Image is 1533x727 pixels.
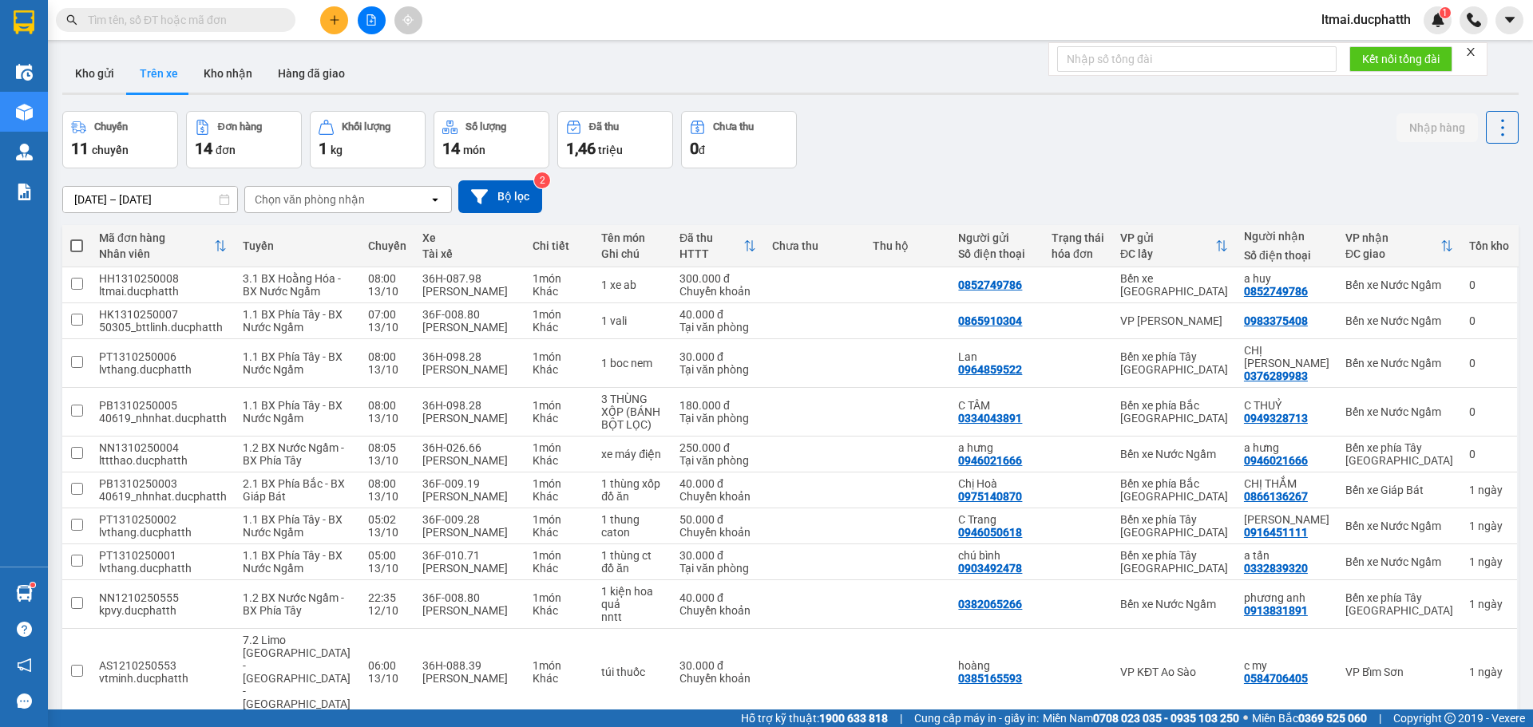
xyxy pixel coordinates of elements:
div: 13/10 [368,454,406,467]
div: 1 món [533,513,585,526]
div: 0584706405 [1244,672,1308,685]
div: 1 món [533,350,585,363]
div: CHỊ HƯƠNG [1244,344,1329,369]
span: 1 [1442,7,1448,18]
div: Bến xe phía Tây [GEOGRAPHIC_DATA] [1120,350,1228,376]
div: 1 thung caton [601,513,664,539]
div: a hưng [958,441,1035,454]
div: [PERSON_NAME] [422,454,517,467]
div: Chuyến [94,121,128,132]
div: Bến xe phía Tây [GEOGRAPHIC_DATA] [1120,549,1228,575]
div: kpvy.ducphatth [99,604,227,617]
span: 1.1 BX Phía Tây - BX Nước Ngầm [243,350,343,376]
div: Tại văn phòng [679,412,756,425]
span: 1.1 BX Phía Tây - BX Nước Ngầm [243,308,343,334]
span: 7.2 Limo [GEOGRAPHIC_DATA] - [GEOGRAPHIC_DATA] - [GEOGRAPHIC_DATA] [243,634,351,710]
div: Chọn văn phòng nhận [255,192,365,207]
span: 1 [319,139,327,158]
div: hoàng [958,659,1035,672]
div: 40.000 đ [679,591,756,604]
button: Chưa thu0đ [681,111,797,168]
div: hóa đơn [1052,247,1104,260]
span: 2.1 BX Phía Bắc - BX Giáp Bát [243,477,345,503]
div: 36F-009.19 [422,477,517,490]
div: Chi tiết [533,239,585,252]
div: Khối lượng [342,121,390,132]
img: warehouse-icon [16,64,33,81]
div: HH1310250008 [99,272,227,285]
div: 30.000 đ [679,549,756,562]
div: 1 món [533,441,585,454]
div: 0852749786 [958,279,1022,291]
span: Kết nối tổng đài [1362,50,1440,68]
span: chuyến [92,144,129,156]
th: Toggle SortBy [1112,225,1236,267]
div: Bến xe phía Tây [GEOGRAPHIC_DATA] [1120,513,1228,539]
div: vtminh.ducphatth [99,672,227,685]
div: 12/10 [368,604,406,617]
span: ltmai.ducphatth [1309,10,1424,30]
div: Bến xe phía Bắc [GEOGRAPHIC_DATA] [1120,477,1228,503]
div: Khác [533,672,585,685]
div: lvthang.ducphatth [99,562,227,575]
button: Trên xe [127,54,191,93]
div: 1 [1469,520,1509,532]
div: tuan anh [1244,513,1329,526]
img: warehouse-icon [16,104,33,121]
div: 0949328713 [1244,412,1308,425]
span: ngày [1478,520,1503,532]
span: aim [402,14,414,26]
span: Hỗ trợ kỹ thuật: [741,709,888,727]
div: Chưa thu [772,239,857,252]
div: Bến xe phía Tây [GEOGRAPHIC_DATA] [1345,441,1453,467]
div: Bến xe Nước Ngầm [1345,357,1453,369]
div: VP gửi [1120,231,1215,244]
div: [PERSON_NAME] [422,526,517,539]
img: solution-icon [16,184,33,200]
div: Bến xe Nước Ngầm [1345,555,1453,568]
div: Số điện thoại [1244,249,1329,262]
div: Trạng thái [1052,231,1104,244]
div: phương anh [1244,591,1329,604]
div: 1 món [533,272,585,285]
div: Bến xe phía Tây [GEOGRAPHIC_DATA] [1345,591,1453,617]
div: 0946021666 [958,454,1022,467]
div: 13/10 [368,321,406,334]
div: 08:05 [368,441,406,454]
div: 1 món [533,477,585,490]
div: 13/10 [368,562,406,575]
div: Khác [533,526,585,539]
div: Bến xe Nước Ngầm [1120,598,1228,610]
div: 08:00 [368,272,406,285]
div: c my [1244,659,1329,672]
svg: open [429,193,442,206]
img: warehouse-icon [16,144,33,160]
div: 40.000 đ [679,477,756,490]
span: 14 [442,139,460,158]
div: HK1310250007 [99,308,227,321]
div: 0946021666 [1244,454,1308,467]
div: C THUỶ [1244,399,1329,412]
th: Toggle SortBy [91,225,235,267]
span: close [1465,46,1476,57]
span: ngày [1478,484,1503,496]
button: Hàng đã giao [265,54,358,93]
div: [PERSON_NAME] [422,490,517,503]
div: Khác [533,562,585,575]
button: Đã thu1,46 triệu [557,111,673,168]
button: Nhập hàng [1396,113,1478,142]
span: 14 [195,139,212,158]
div: VP KĐT Ao Sào [1120,666,1228,678]
span: 1.1 BX Phía Tây - BX Nước Ngầm [243,513,343,539]
div: Tại văn phòng [679,562,756,575]
div: 36H-026.66 [422,441,517,454]
span: Miền Nam [1043,709,1239,727]
div: NN1310250004 [99,441,227,454]
div: Mã đơn hàng [99,231,214,244]
img: phone-icon [1467,13,1481,27]
div: CHỊ THẮM [1244,477,1329,490]
div: Đã thu [589,121,619,132]
span: kg [331,144,343,156]
div: AS1210250553 [99,659,227,672]
div: Chị Hoà [958,477,1035,490]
